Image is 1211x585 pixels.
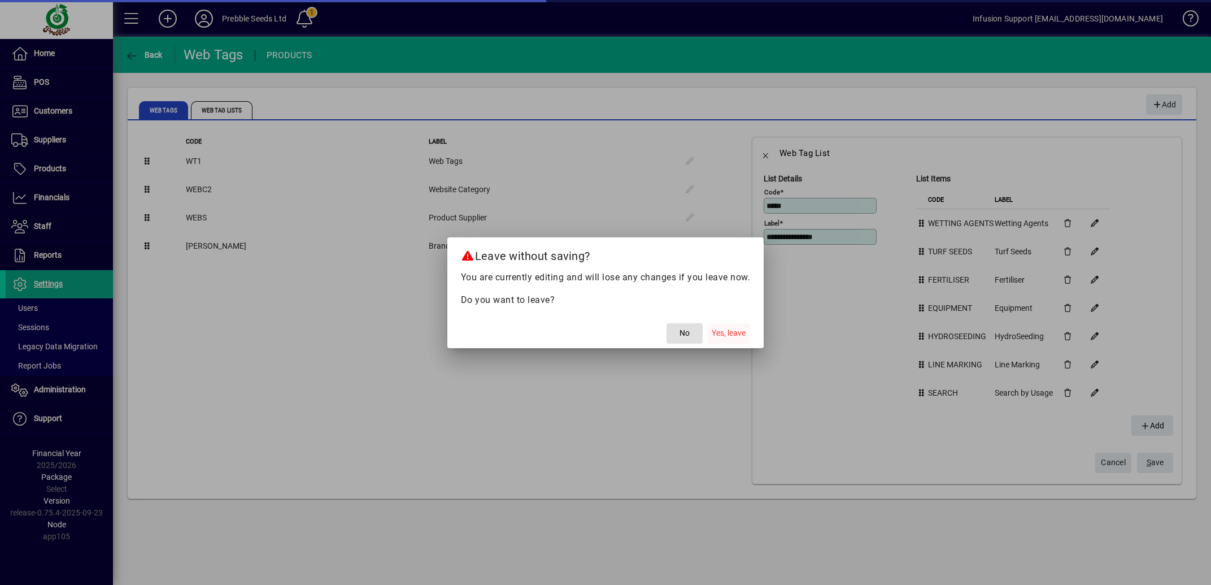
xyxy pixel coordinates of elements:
[667,323,703,344] button: No
[461,293,751,307] p: Do you want to leave?
[707,323,750,344] button: Yes, leave
[447,237,764,270] h2: Leave without saving?
[712,327,746,339] span: Yes, leave
[461,271,751,284] p: You are currently editing and will lose any changes if you leave now.
[679,327,690,339] span: No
